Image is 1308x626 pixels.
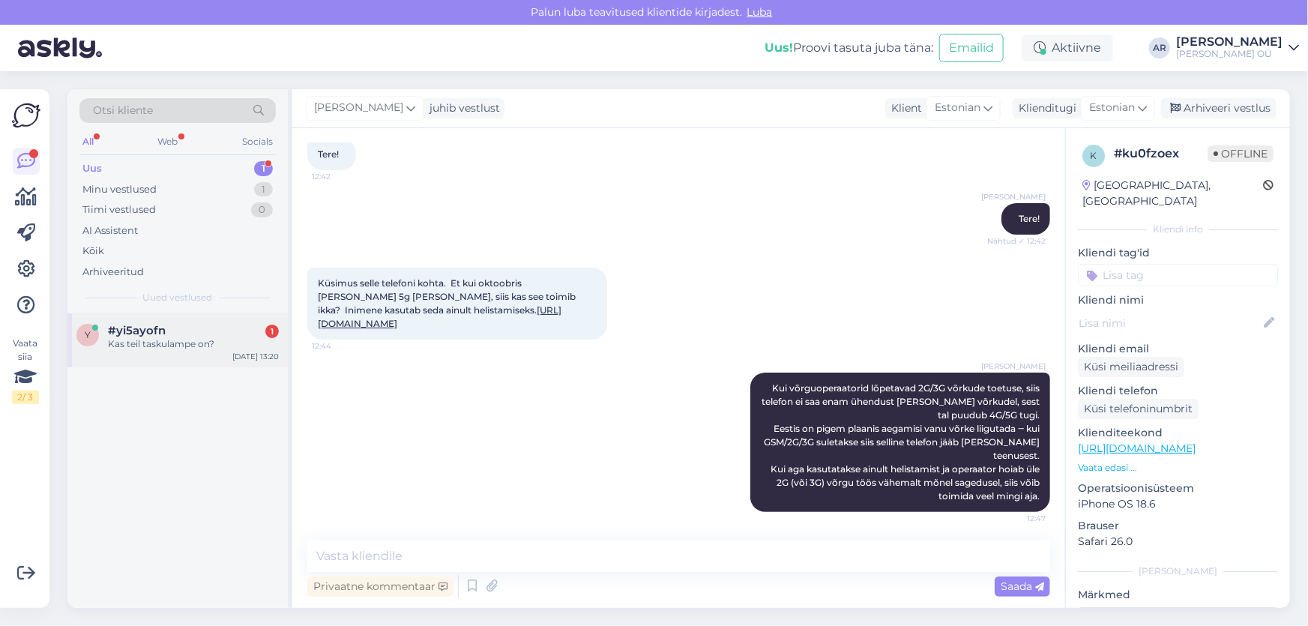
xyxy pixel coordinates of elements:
div: 2 / 3 [12,391,39,404]
p: Kliendi tag'id [1078,245,1278,261]
div: AR [1149,37,1170,58]
span: Offline [1208,145,1274,162]
span: k [1091,150,1097,161]
span: Uued vestlused [143,291,213,304]
div: Arhiveeritud [82,265,144,280]
img: Askly Logo [12,101,40,130]
div: Kõik [82,244,104,259]
p: Safari 26.0 [1078,534,1278,550]
div: 1 [254,161,273,176]
span: Kui võrguoperaatorid lõpetavad 2G/3G võrkude toetuse, siis telefon ei saa enam ühendust [PERSON_N... [762,382,1042,502]
span: Küsimus selle telefoni kohta. Et kui oktoobris [PERSON_NAME] 5g [PERSON_NAME], siis kas see toimi... [318,277,578,329]
div: 1 [254,182,273,197]
div: Klienditugi [1013,100,1076,116]
span: 12:44 [312,340,368,352]
div: # ku0fzoex [1114,145,1208,163]
div: 1 [265,325,279,338]
div: Tiimi vestlused [82,202,156,217]
div: Vaata siia [12,337,39,404]
button: Emailid [939,34,1004,62]
input: Lisa nimi [1079,315,1261,331]
p: Brauser [1078,518,1278,534]
span: [PERSON_NAME] [981,191,1046,202]
span: y [85,329,91,340]
div: Kliendi info [1078,223,1278,236]
div: [GEOGRAPHIC_DATA], [GEOGRAPHIC_DATA] [1082,178,1263,209]
div: All [79,132,97,151]
div: [DATE] 13:20 [232,351,279,362]
span: Tere! [318,148,339,160]
div: [PERSON_NAME] OÜ [1176,48,1283,60]
b: Uus! [765,40,793,55]
div: juhib vestlust [424,100,500,116]
div: Web [155,132,181,151]
span: #yi5ayofn [108,324,166,337]
div: Uus [82,161,102,176]
span: Luba [743,5,777,19]
p: Kliendi telefon [1078,383,1278,399]
p: Märkmed [1078,587,1278,603]
span: 12:42 [312,171,368,182]
span: Estonian [1089,100,1135,116]
div: [PERSON_NAME] [1078,565,1278,578]
div: Aktiivne [1022,34,1113,61]
div: Minu vestlused [82,182,157,197]
p: Kliendi nimi [1078,292,1278,308]
div: Socials [239,132,276,151]
a: [PERSON_NAME][PERSON_NAME] OÜ [1176,36,1299,60]
div: 0 [251,202,273,217]
div: Klient [885,100,922,116]
p: Operatsioonisüsteem [1078,481,1278,496]
div: Proovi tasuta juba täna: [765,39,933,57]
div: Küsi meiliaadressi [1078,357,1184,377]
p: iPhone OS 18.6 [1078,496,1278,512]
span: Saada [1001,580,1044,593]
span: Nähtud ✓ 12:42 [987,235,1046,247]
span: [PERSON_NAME] [314,100,403,116]
span: [PERSON_NAME] [981,361,1046,372]
div: Kas teil taskulampe on? [108,337,279,351]
span: Tere! [1019,213,1040,224]
div: Privaatne kommentaar [307,577,453,597]
span: 12:47 [989,513,1046,524]
p: Vaata edasi ... [1078,461,1278,475]
p: Klienditeekond [1078,425,1278,441]
div: Arhiveeri vestlus [1161,98,1277,118]
a: [URL][DOMAIN_NAME] [1078,442,1196,455]
div: AI Assistent [82,223,138,238]
p: Kliendi email [1078,341,1278,357]
div: Küsi telefoninumbrit [1078,399,1199,419]
span: Estonian [935,100,980,116]
div: [PERSON_NAME] [1176,36,1283,48]
span: Otsi kliente [93,103,153,118]
input: Lisa tag [1078,264,1278,286]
